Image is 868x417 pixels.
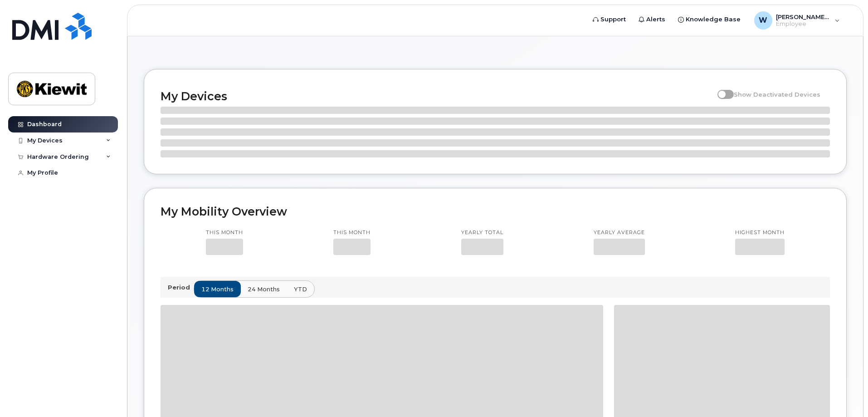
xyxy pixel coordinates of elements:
[333,229,371,236] p: This month
[248,285,280,294] span: 24 months
[161,89,713,103] h2: My Devices
[734,91,820,98] span: Show Deactivated Devices
[294,285,307,294] span: YTD
[461,229,503,236] p: Yearly total
[168,283,194,292] p: Period
[594,229,645,236] p: Yearly average
[735,229,785,236] p: Highest month
[206,229,243,236] p: This month
[161,205,830,218] h2: My Mobility Overview
[717,86,725,93] input: Show Deactivated Devices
